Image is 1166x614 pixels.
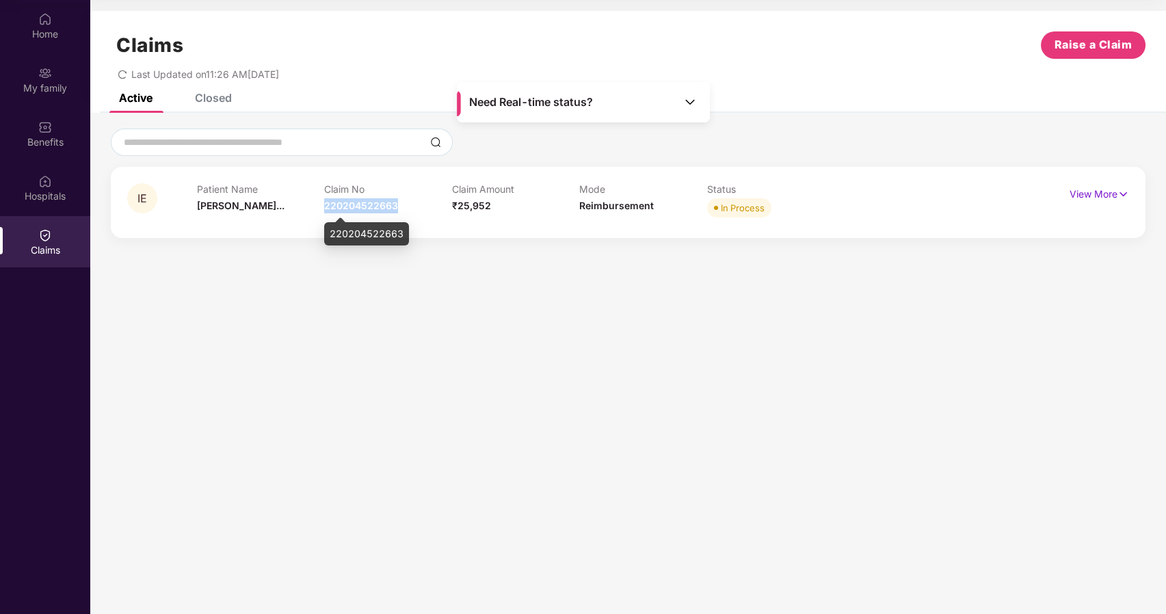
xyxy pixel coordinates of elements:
[452,183,580,195] p: Claim Amount
[452,200,491,211] span: ₹25,952
[119,91,153,105] div: Active
[197,183,325,195] p: Patient Name
[195,91,232,105] div: Closed
[118,68,127,80] span: redo
[469,95,593,109] span: Need Real-time status?
[324,222,409,245] div: 220204522663
[38,66,52,80] img: svg+xml;base64,PHN2ZyB3aWR0aD0iMjAiIGhlaWdodD0iMjAiIHZpZXdCb3g9IjAgMCAyMCAyMCIgZmlsbD0ibm9uZSIgeG...
[137,193,147,204] span: IE
[197,200,284,211] span: [PERSON_NAME]...
[324,183,452,195] p: Claim No
[579,183,707,195] p: Mode
[38,228,52,242] img: svg+xml;base64,PHN2ZyBpZD0iQ2xhaW0iIHhtbG5zPSJodHRwOi8vd3d3LnczLm9yZy8yMDAwL3N2ZyIgd2lkdGg9IjIwIi...
[131,68,279,80] span: Last Updated on 11:26 AM[DATE]
[430,137,441,148] img: svg+xml;base64,PHN2ZyBpZD0iU2VhcmNoLTMyeDMyIiB4bWxucz0iaHR0cDovL3d3dy53My5vcmcvMjAwMC9zdmciIHdpZH...
[579,200,654,211] span: Reimbursement
[1117,187,1129,202] img: svg+xml;base64,PHN2ZyB4bWxucz0iaHR0cDovL3d3dy53My5vcmcvMjAwMC9zdmciIHdpZHRoPSIxNyIgaGVpZ2h0PSIxNy...
[38,174,52,188] img: svg+xml;base64,PHN2ZyBpZD0iSG9zcGl0YWxzIiB4bWxucz0iaHR0cDovL3d3dy53My5vcmcvMjAwMC9zdmciIHdpZHRoPS...
[324,200,398,211] span: 220204522663
[1041,31,1145,59] button: Raise a Claim
[116,34,183,57] h1: Claims
[1055,36,1132,53] span: Raise a Claim
[707,183,835,195] p: Status
[38,12,52,26] img: svg+xml;base64,PHN2ZyBpZD0iSG9tZSIgeG1sbnM9Imh0dHA6Ly93d3cudzMub3JnLzIwMDAvc3ZnIiB3aWR0aD0iMjAiIG...
[1070,183,1129,202] p: View More
[38,120,52,134] img: svg+xml;base64,PHN2ZyBpZD0iQmVuZWZpdHMiIHhtbG5zPSJodHRwOi8vd3d3LnczLm9yZy8yMDAwL3N2ZyIgd2lkdGg9Ij...
[721,201,765,215] div: In Process
[683,95,697,109] img: Toggle Icon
